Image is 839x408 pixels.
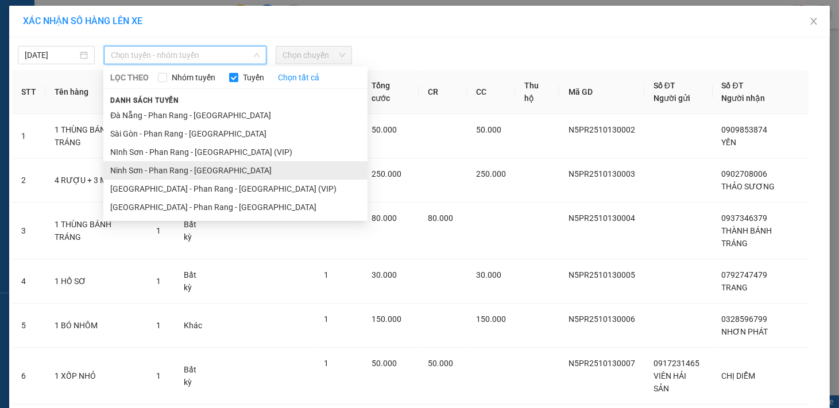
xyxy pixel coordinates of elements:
li: Đà Nẵng - Phan Rang - [GEOGRAPHIC_DATA] [103,106,368,125]
span: Số ĐT [722,81,744,90]
td: Bất kỳ [175,203,215,259]
span: N5PR2510130004 [569,213,635,223]
span: Nhóm tuyến [167,71,220,84]
td: 1 BÓ NHÔM [45,304,147,348]
span: 80.000 [428,213,453,223]
td: 1 HỒ SƠ [45,259,147,304]
td: 1 THÙNG BÁNH TRÁNG [45,114,147,158]
span: 0917231465 [654,359,699,368]
td: 4 [12,259,45,304]
span: 30.000 [372,270,397,279]
span: XÁC NHẬN SỐ HÀNG LÊN XE [23,15,142,26]
span: Tuyến [238,71,269,84]
span: 150.000 [476,314,506,324]
th: Thu hộ [515,70,559,114]
span: YẾN [722,138,737,147]
span: 1 [324,270,328,279]
span: Chọn tuyến - nhóm tuyến [111,46,260,64]
span: 50.000 [476,125,501,134]
span: TRANG [722,283,748,292]
span: 1 [156,371,161,380]
span: N5PR2510130003 [569,169,635,178]
li: Sài Gòn - Phan Rang - [GEOGRAPHIC_DATA] [103,125,368,143]
td: 1 THÙNG BÁNH TRÁNG [45,203,147,259]
span: Danh sách tuyến [103,95,185,106]
span: 1 [156,277,161,286]
b: Gửi khách hàng [71,17,114,71]
span: 0902708006 [722,169,768,178]
span: 1 [156,226,161,235]
span: 1 [156,321,161,330]
input: 13/10/2025 [25,49,78,61]
b: Xe Đăng Nhân [14,74,51,128]
th: Mã GD [559,70,644,114]
span: 0328596799 [722,314,768,324]
span: Chọn chuyến [283,46,346,64]
td: 1 [12,114,45,158]
th: STT [12,70,45,114]
span: 50.000 [372,125,397,134]
span: close [809,17,818,26]
span: 0909853874 [722,125,768,134]
span: 1 [324,359,328,368]
span: down [253,52,260,59]
th: Tên hàng [45,70,147,114]
li: (c) 2017 [96,55,158,69]
span: N5PR2510130005 [569,270,635,279]
li: Ninh Sơn - Phan Rang - [GEOGRAPHIC_DATA] [103,161,368,180]
span: 50.000 [372,359,397,368]
span: Người nhận [722,94,765,103]
th: CR [419,70,467,114]
span: LỌC THEO [110,71,149,84]
span: 0937346379 [722,213,768,223]
span: 250.000 [372,169,401,178]
b: [DOMAIN_NAME] [96,44,158,53]
span: THÀNH BÁNH TRÁNG [722,226,772,248]
span: N5PR2510130007 [569,359,635,368]
td: 3 [12,203,45,259]
th: Tổng cước [362,70,419,114]
td: Bất kỳ [175,348,215,405]
span: CHỊ DIỄM [722,371,756,380]
span: N5PR2510130002 [569,125,635,134]
td: 1 XỐP NHỎ [45,348,147,405]
span: VIÊN HẢI SẢN [654,371,686,393]
span: N5PR2510130006 [569,314,635,324]
span: 1 [324,314,328,324]
td: 2 [12,158,45,203]
a: Chọn tất cả [278,71,319,84]
img: logo.jpg [125,14,152,42]
span: 30.000 [476,270,501,279]
td: Bất kỳ [175,259,215,304]
td: 4 RƯỢU + 3 MẬT [45,158,147,203]
span: 50.000 [428,359,453,368]
li: [GEOGRAPHIC_DATA] - Phan Rang - [GEOGRAPHIC_DATA] (VIP) [103,180,368,198]
span: 250.000 [476,169,506,178]
span: 0792747479 [722,270,768,279]
span: THẢO SƯƠNG [722,182,775,191]
td: Khác [175,304,215,348]
td: 5 [12,304,45,348]
button: Close [798,6,830,38]
th: CC [467,70,515,114]
span: Người gửi [654,94,690,103]
span: 150.000 [372,314,401,324]
li: NInh Sơn - Phan Rang - [GEOGRAPHIC_DATA] (VIP) [103,143,368,161]
li: [GEOGRAPHIC_DATA] - Phan Rang - [GEOGRAPHIC_DATA] [103,198,368,216]
span: NHƠN PHÁT [722,327,768,336]
span: Số ĐT [654,81,675,90]
span: 80.000 [372,213,397,223]
td: 6 [12,348,45,405]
